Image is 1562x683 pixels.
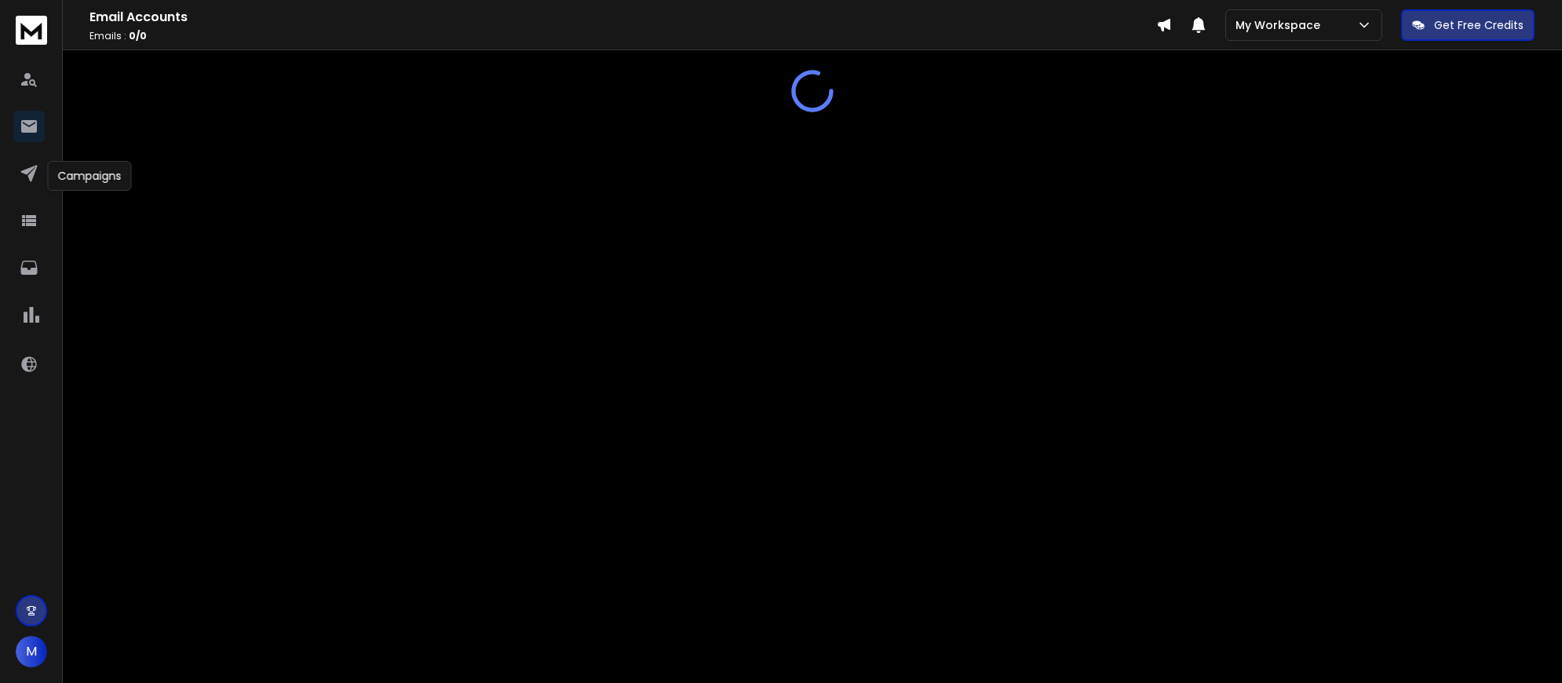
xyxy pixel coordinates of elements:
[1235,17,1327,33] p: My Workspace
[48,161,132,191] div: Campaigns
[16,636,47,667] button: M
[16,16,47,45] img: logo
[1434,17,1524,33] p: Get Free Credits
[89,8,1156,27] h1: Email Accounts
[1401,9,1535,41] button: Get Free Credits
[89,30,1156,42] p: Emails :
[129,29,147,42] span: 0 / 0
